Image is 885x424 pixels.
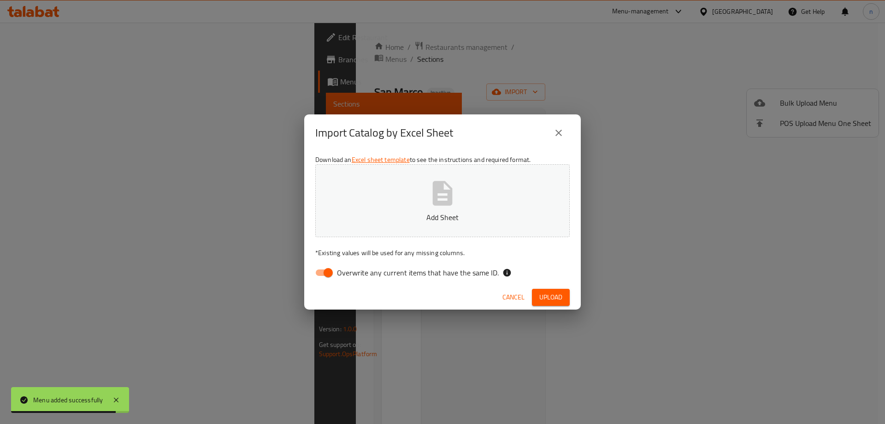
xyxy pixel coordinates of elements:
[33,395,103,405] div: Menu added successfully
[315,125,453,140] h2: Import Catalog by Excel Sheet
[548,122,570,144] button: close
[315,164,570,237] button: Add Sheet
[337,267,499,278] span: Overwrite any current items that have the same ID.
[502,292,525,303] span: Cancel
[532,289,570,306] button: Upload
[539,292,562,303] span: Upload
[499,289,528,306] button: Cancel
[502,268,512,277] svg: If the overwrite option isn't selected, then the items that match an existing ID will be ignored ...
[304,151,581,285] div: Download an to see the instructions and required format.
[352,154,410,166] a: Excel sheet template
[330,212,555,223] p: Add Sheet
[315,248,570,257] p: Existing values will be used for any missing columns.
